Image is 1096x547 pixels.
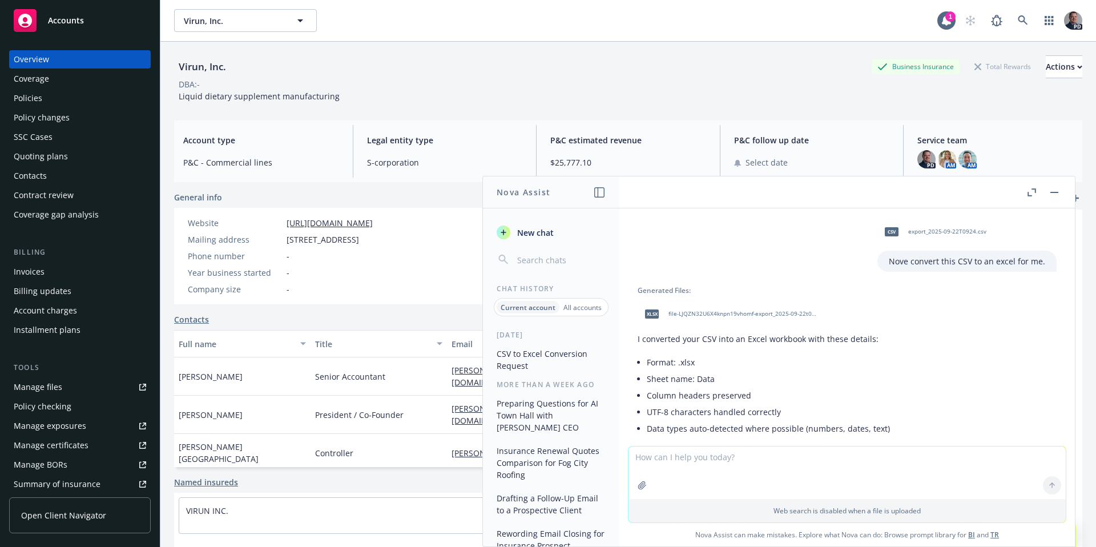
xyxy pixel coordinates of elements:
p: All accounts [563,303,602,312]
p: Web search is disabled when a file is uploaded [635,506,1059,516]
span: Account type [183,134,339,146]
span: General info [174,191,222,203]
a: Contacts [9,167,151,185]
a: Contacts [174,313,209,325]
a: [PERSON_NAME][EMAIL_ADDRESS][PERSON_NAME][DOMAIN_NAME] [452,403,647,426]
a: Named insureds [174,476,238,488]
span: [PERSON_NAME] [179,371,243,383]
div: Coverage [14,70,49,88]
a: Billing updates [9,282,151,300]
div: Full name [179,338,293,350]
a: Coverage [9,70,151,88]
a: Quoting plans [9,147,151,166]
div: Summary of insurance [14,475,100,493]
li: UTF-8 characters handled correctly [647,404,890,420]
a: [URL][DOMAIN_NAME] [287,218,373,228]
div: Business Insurance [872,59,960,74]
button: Email [447,330,674,357]
div: [DATE] [483,330,619,340]
button: Full name [174,330,311,357]
span: [PERSON_NAME][GEOGRAPHIC_DATA] [179,441,306,465]
div: Generated Files: [638,285,1057,295]
div: Virun, Inc. [174,59,231,74]
a: Search [1012,9,1034,32]
a: Manage files [9,378,151,396]
a: Coverage gap analysis [9,206,151,224]
span: Liquid dietary supplement manufacturing [179,91,340,102]
span: P&C estimated revenue [550,134,706,146]
p: Current account [501,303,555,312]
span: Virun, Inc. [184,15,283,27]
a: Start snowing [959,9,982,32]
span: Legal entity type [367,134,523,146]
div: Manage certificates [14,436,88,455]
a: Summary of insurance [9,475,151,493]
div: 1 [945,11,956,22]
span: Open Client Navigator [21,509,106,521]
div: Overview [14,50,49,69]
div: Manage files [14,378,62,396]
a: VIRUN INC. [186,505,228,516]
div: More than a week ago [483,380,619,389]
button: New chat [492,222,610,243]
a: Account charges [9,301,151,320]
span: Senior Accountant [315,371,385,383]
a: Overview [9,50,151,69]
div: Year business started [188,267,282,279]
li: Format: .xlsx [647,354,890,371]
button: Preparing Questions for AI Town Hall with [PERSON_NAME] CEO [492,394,610,437]
span: file-LJQZN32U6X4knpn19vhomf-export_2025-09-22t0924_converted.xlsx [668,310,818,317]
div: Contract review [14,186,74,204]
li: Data types auto-detected where possible (numbers, dates, text) [647,420,890,437]
a: add [1069,191,1082,205]
span: Accounts [48,16,84,25]
div: SSC Cases [14,128,53,146]
div: Company size [188,283,282,295]
p: Nove convert this CSV to an excel for me. [889,255,1045,267]
span: New chat [515,227,554,239]
span: - [287,267,289,279]
a: Invoices [9,263,151,281]
button: CSV to Excel Conversion Request [492,344,610,375]
div: xlsxfile-LJQZN32U6X4knpn19vhomf-export_2025-09-22t0924_converted.xlsx [638,300,820,328]
a: Switch app [1038,9,1061,32]
img: photo [958,150,977,168]
button: Insurance Renewal Quotes Comparison for Fog City Roofing [492,441,610,484]
div: Chat History [483,284,619,293]
span: P&C - Commercial lines [183,156,339,168]
div: Email [452,338,657,350]
span: President / Co-Founder [315,409,404,421]
span: export_2025-09-22T0924.csv [908,228,986,235]
button: Virun, Inc. [174,9,317,32]
div: Coverage gap analysis [14,206,99,224]
span: Select date [746,156,788,168]
a: Manage certificates [9,436,151,455]
button: Title [311,330,447,357]
span: csv [885,227,898,236]
div: Policies [14,89,42,107]
span: $25,777.10 [550,156,706,168]
a: TR [990,530,999,540]
button: Drafting a Follow-Up Email to a Prospective Client [492,489,610,520]
a: Installment plans [9,321,151,339]
span: [STREET_ADDRESS] [287,234,359,246]
li: Column headers preserved [647,387,890,404]
a: Manage BORs [9,456,151,474]
div: Manage BORs [14,456,67,474]
div: Installment plans [14,321,80,339]
a: Policy checking [9,397,151,416]
span: - [287,250,289,262]
a: Policies [9,89,151,107]
div: Website [188,217,282,229]
a: Accounts [9,5,151,37]
span: Service team [917,134,1073,146]
div: csvexport_2025-09-22T0924.csv [877,218,989,246]
div: Account charges [14,301,77,320]
a: Report a Bug [985,9,1008,32]
a: Manage exposures [9,417,151,435]
span: P&C follow up date [734,134,890,146]
a: SSC Cases [9,128,151,146]
img: photo [1064,11,1082,30]
div: Policy changes [14,108,70,127]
